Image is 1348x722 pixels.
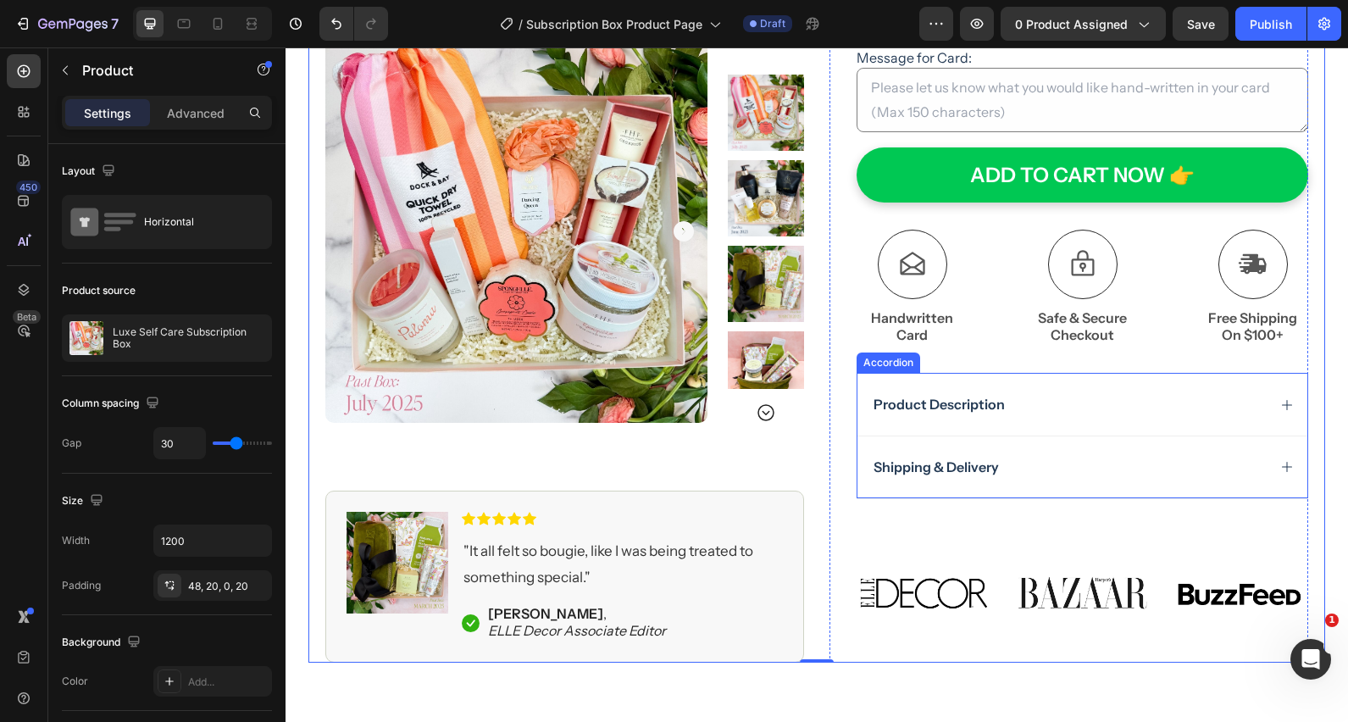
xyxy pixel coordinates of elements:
input: Auto [154,428,205,458]
button: ADD TO CART NOW 👉 [571,100,1023,155]
iframe: Design area [286,47,1348,722]
span: Subscription Box Product Page [526,15,702,33]
img: Self Care Subscription Box for Women from Luxe & Bloom | Past Box July 2025 [442,27,519,103]
div: Add... [188,675,268,690]
img: product feature img [69,321,103,355]
div: ADD TO CART NOW 👉 [685,114,909,141]
div: Undo/Redo [319,7,388,41]
button: 7 [7,7,126,41]
img: March 2025 Luxury Self Care Subscription Box for Women from Luxe & Bloom [442,199,519,275]
span: "It all felt so bougie, like I was being treated to something special." [178,495,468,538]
button: Carousel Next Arrow [470,355,491,375]
div: Beta [13,310,41,324]
div: Padding [62,578,101,593]
p: Safe & Secure Checkout [743,262,851,297]
span: Shipping & Delivery [588,411,713,428]
img: June Luxury Self Care Subscription Box for Women from Luxe & Bloom [442,113,519,189]
div: Horizontal [144,203,247,242]
img: Buzzfeed Logo | Luxe & Bloom's Self Care Subscription Box Was Featured In Buzzfeed [885,479,1023,616]
div: Product source [62,283,136,298]
iframe: Intercom live chat [1290,639,1331,680]
div: Layout [62,160,119,183]
button: 0 product assigned [1001,7,1166,41]
p: Free Shipping On $100+ [913,262,1021,297]
div: 450 [16,180,41,194]
i: ELLE Decor Associate Editor [202,575,380,592]
span: Draft [760,16,785,31]
span: 0 product assigned [1015,15,1128,33]
strong: [PERSON_NAME] [202,558,318,575]
div: Column spacing [62,392,163,415]
div: Background [62,631,144,654]
div: Size [62,490,107,513]
div: 48, 20, 0, 20 [188,579,268,594]
div: Accordion [574,308,631,323]
img: Luxury Self Care Subscription Box - March 2025 Past Box - for Women from Luxe & Bloom [61,464,163,566]
div: Gap [62,436,81,451]
p: 7 [111,14,119,34]
img: Harper's Bazaar Logo | Luxe & Bloom's Self Care Subscription Box Was Featured In Harper's Bazaar [729,479,866,616]
p: Settings [84,104,131,122]
p: , [202,558,380,575]
div: Color [62,674,88,689]
button: Publish [1235,7,1306,41]
img: March 2025 Luxury Self Care Subscription Box for Women from Luxe & Bloom [442,285,519,361]
img: Elle Decor Logo | Luxe & Bloom's Luxury Gift Boxes Were Featured In Elle Decor [571,479,708,616]
span: 1 [1325,614,1339,627]
button: Save [1173,7,1229,41]
div: Width [62,533,90,548]
p: Handwritten Card [573,262,680,297]
p: Product [82,60,226,81]
label: Message for Card: [571,2,686,19]
input: Auto [154,525,271,556]
p: Product Description [588,348,719,366]
span: Save [1187,17,1215,31]
div: Publish [1250,15,1292,33]
p: Luxe Self Care Subscription Box [113,326,264,350]
p: Advanced [167,104,225,122]
span: / [519,15,523,33]
button: Carousel Next Arrow [388,175,408,195]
